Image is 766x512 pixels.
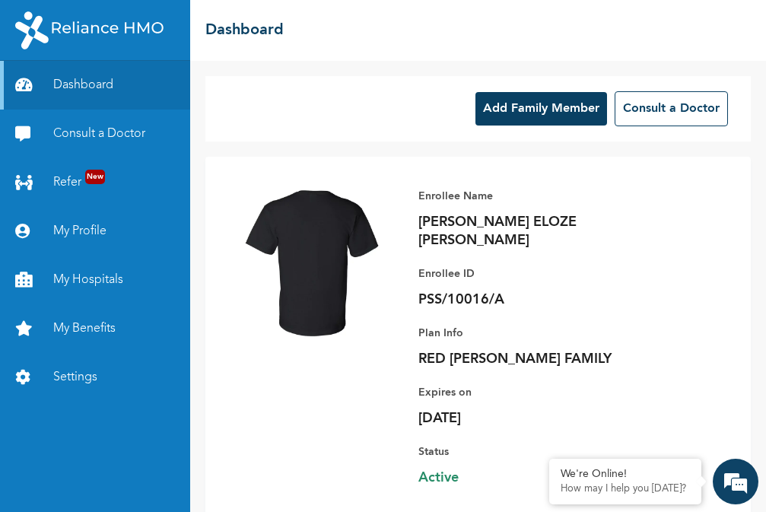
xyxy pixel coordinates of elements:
[8,378,290,431] textarea: Type your message and hit 'Enter'
[418,469,631,487] span: Active
[205,19,284,42] h2: Dashboard
[79,85,256,105] div: Chat with us now
[149,431,291,479] div: FAQs
[418,324,631,342] p: Plan Info
[418,187,631,205] p: Enrollee Name
[221,172,403,355] img: Enrollee
[418,443,631,461] p: Status
[418,291,631,309] p: PSS/10016/A
[418,213,631,250] p: [PERSON_NAME] ELOZE [PERSON_NAME]
[418,383,631,402] p: Expires on
[615,91,728,126] button: Consult a Doctor
[561,483,690,495] p: How may I help you today?
[28,76,62,114] img: d_794563401_company_1708531726252_794563401
[418,350,631,368] p: RED [PERSON_NAME] FAMILY
[418,409,631,428] p: [DATE]
[88,173,210,326] span: We're online!
[250,8,286,44] div: Minimize live chat window
[15,11,164,49] img: RelianceHMO's Logo
[418,265,631,283] p: Enrollee ID
[8,458,149,469] span: Conversation
[85,170,105,184] span: New
[475,92,607,126] button: Add Family Member
[561,468,690,481] div: We're Online!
